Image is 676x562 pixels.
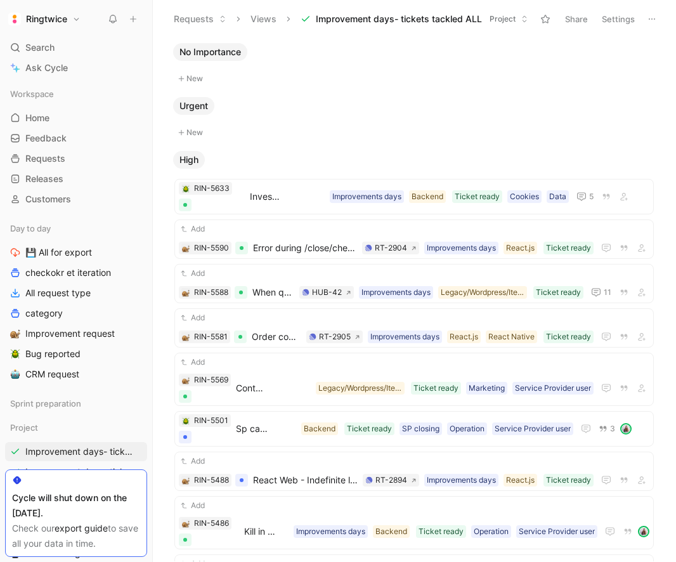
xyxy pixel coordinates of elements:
[8,13,21,25] img: Ringtwice
[5,219,147,384] div: Day to day💾 All for exportcheckokr et iterationAll request typecategory🐌Improvement request🪲Bug r...
[179,455,207,467] button: Add
[588,285,614,300] button: 11
[181,376,190,384] button: 🐌
[427,474,496,487] div: Improvements days
[546,330,591,343] div: Ticket ready
[245,10,282,29] button: Views
[179,499,207,512] button: Add
[469,382,505,395] div: Marketing
[450,422,484,435] div: Operation
[25,40,55,55] span: Search
[25,112,49,124] span: Home
[181,416,190,425] button: 🪲
[168,97,660,141] div: UrgentNew
[5,190,147,209] a: Customers
[194,242,229,254] div: RIN-5590
[179,46,241,58] span: No Importance
[182,245,190,252] img: 🐌
[474,525,509,538] div: Operation
[253,240,357,256] span: Error during /close/checkout -> rollbar
[194,330,228,343] div: RIN-5581
[506,242,535,254] div: React.js
[604,289,611,296] span: 11
[506,474,535,487] div: React.js
[194,182,230,195] div: RIN-5633
[25,173,63,185] span: Releases
[244,524,276,539] span: Kill in Living lab extra expenses reason
[168,10,232,29] button: Requests
[427,242,496,254] div: Improvements days
[174,411,654,447] a: 🪲RIN-5501Sp can not close a job - double counting of closing amount in limitService Provider user...
[250,189,282,204] span: Investigation - Issue with cookies set up
[5,324,147,343] a: 🐌Improvement request
[5,84,147,103] div: Workspace
[610,425,615,433] span: 3
[181,184,190,193] div: 🪲
[519,525,595,538] div: Service Provider user
[181,519,190,528] button: 🐌
[173,43,247,61] button: No Importance
[441,286,524,299] div: Legacy/Wordpress/Iterable
[25,327,115,340] span: Improvement request
[5,149,147,168] a: Requests
[559,10,594,28] button: Share
[173,125,655,140] button: New
[182,377,190,384] img: 🐌
[12,521,140,551] div: Check our to save all your data in time.
[296,525,365,538] div: Improvements days
[546,242,591,254] div: Ticket ready
[5,284,147,303] a: All request type
[10,88,54,100] span: Workspace
[25,60,68,75] span: Ask Cycle
[316,13,482,25] span: Improvement days- tickets tackled ALL
[173,151,205,169] button: High
[252,285,294,300] span: When quote sent on task assigned, it should not be possible for client to cancel the task
[5,169,147,188] a: Releases
[194,474,229,487] div: RIN-5488
[12,490,140,521] div: Cycle will shut down on the [DATE].
[25,348,81,360] span: Bug reported
[375,525,407,538] div: Backend
[546,474,591,487] div: Ticket ready
[412,190,443,203] div: Backend
[5,243,147,262] a: 💾 All for export
[450,330,478,343] div: React.js
[174,264,654,303] a: Add🐌RIN-5588When quote sent on task assigned, it should not be possible for client to cancel the ...
[174,353,654,406] a: Add🐌RIN-5569Contact filter Fuad PRO+Service Provider userMarketingTicket readyLegacy/Wordpress/It...
[179,154,198,166] span: High
[10,349,20,359] img: 🪲
[5,129,147,148] a: Feedback
[402,422,439,435] div: SP closing
[182,417,190,425] img: 🪲
[304,422,335,435] div: Backend
[182,289,190,297] img: 🐌
[173,97,214,115] button: Urgent
[5,108,147,127] a: Home
[5,38,147,57] div: Search
[25,445,134,458] span: Improvement days- tickets tackled ALL
[194,286,228,299] div: RIN-5588
[26,13,67,25] h1: Ringtwice
[455,190,500,203] div: Ticket ready
[8,346,23,362] button: 🪲
[181,288,190,297] button: 🐌
[332,190,401,203] div: Improvements days
[181,476,190,485] button: 🐌
[174,496,654,549] a: Add🐌RIN-5486Kill in Living lab extra expenses reasonService Provider userOperationTicket readyBac...
[488,330,535,343] div: React Native
[179,356,207,369] button: Add
[596,10,640,28] button: Settings
[515,382,591,395] div: Service Provider user
[236,381,268,396] span: Contact filter Fuad PRO+
[194,374,228,386] div: RIN-5569
[236,421,268,436] span: Sp can not close a job - double counting of closing amount in limit
[549,190,566,203] div: Data
[319,330,351,343] div: RT-2905
[5,263,147,282] a: checkokr et iteration
[25,152,65,165] span: Requests
[25,307,63,320] span: category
